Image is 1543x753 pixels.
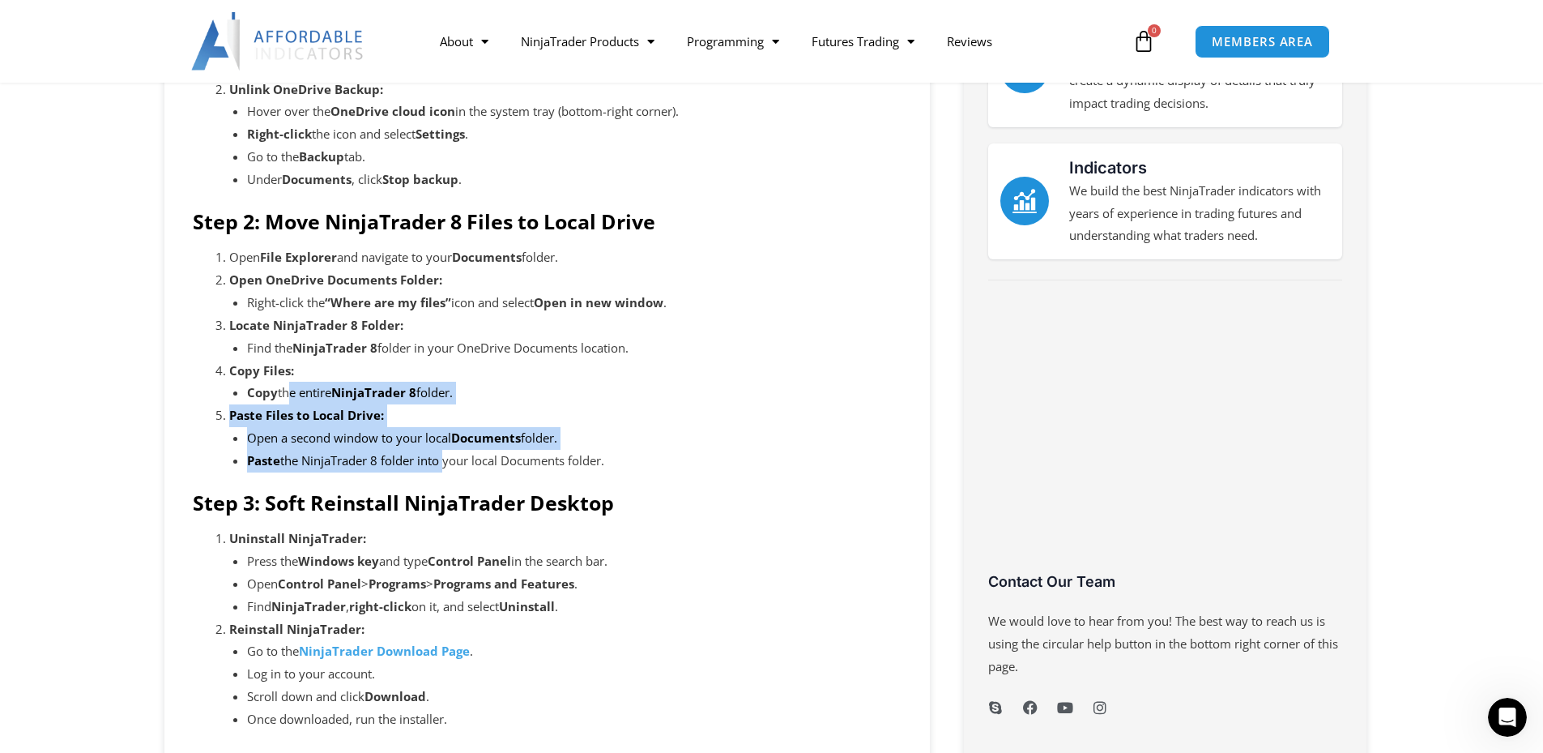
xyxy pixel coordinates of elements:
[193,208,655,235] strong: Step 2: Move NinjaTrader 8 Files to Local Drive
[1000,177,1049,225] a: Indicators
[1195,25,1330,58] a: MEMBERS AREA
[433,575,574,592] strong: Programs and Features
[424,23,505,60] a: About
[931,23,1008,60] a: Reviews
[278,575,361,592] strong: Control Panel
[247,169,902,191] li: Under , click .
[424,23,1128,60] nav: Menu
[229,246,902,269] li: Open and navigate to your folder.
[349,598,411,614] strong: right-click
[534,294,663,310] strong: Open in new window
[193,489,614,516] strong: Step 3: Soft Reinstall NinjaTrader Desktop
[229,530,366,546] strong: Uninstall NinjaTrader:
[229,272,442,288] strong: Open OneDrive Documents Folder:
[364,688,426,704] strong: Download
[330,103,455,119] strong: OneDrive cloud icon
[247,384,278,400] strong: Copy
[505,23,671,60] a: NinjaTrader Products
[247,427,902,450] li: Open a second window to your local folder.
[247,382,902,404] li: the entire folder.
[988,610,1342,678] p: We would love to hear from you! The best way to reach us is using the circular help button in the...
[382,171,458,187] strong: Stop backup
[282,171,352,187] strong: Documents
[1488,698,1527,737] iframe: Intercom live chat
[260,249,337,265] strong: File Explorer
[369,575,426,592] strong: Programs
[299,643,470,659] a: NinjaTrader Download Page
[247,101,902,123] li: Hover over the in the system tray (bottom-right corner).
[271,598,346,614] strong: NinjaTrader
[451,430,521,446] strong: Documents
[331,384,416,400] strong: NinjaTrader 8
[247,452,280,468] strong: Paste
[795,23,931,60] a: Futures Trading
[229,621,364,637] strong: Reinstall NinjaTrader:
[247,337,902,360] li: Find the folder in your OneDrive Documents location.
[247,123,902,146] li: the icon and select .
[247,550,902,573] li: Press the and type in the search bar.
[229,81,383,97] strong: Unlink OneDrive Backup:
[1069,180,1330,248] p: We build the best NinjaTrader indicators with years of experience in trading futures and understa...
[988,572,1342,591] h3: Contact Our Team
[671,23,795,60] a: Programming
[292,340,377,356] strong: NinjaTrader 8
[229,317,403,333] strong: Locate NinjaTrader 8 Folder:
[299,148,344,165] strong: Backup
[247,686,902,708] li: Scroll down and click .
[247,663,902,686] li: Log in to your account.
[229,362,294,379] strong: Copy Files:
[247,450,902,473] li: the NinjaTrader 8 folder into your local Documents folder.
[247,146,902,169] li: Go to the tab.
[247,596,902,618] li: Find , on it, and select .
[1108,18,1179,65] a: 0
[191,12,365,71] img: LogoAI | Affordable Indicators – NinjaTrader
[1212,36,1313,48] span: MEMBERS AREA
[428,553,511,569] strong: Control Panel
[988,301,1342,584] iframe: Customer reviews powered by Trustpilot
[298,553,379,569] strong: Windows key
[499,598,555,614] strong: Uninstall
[247,126,312,142] strong: Right-click
[247,708,902,731] li: Once downloaded, run the installer.
[247,292,902,314] li: Right-click the icon and select .
[229,407,384,423] strong: Paste Files to Local Drive:
[416,126,465,142] strong: Settings
[325,294,451,310] strong: “Where are my files”
[1148,24,1161,37] span: 0
[247,573,902,596] li: Open > > .
[452,249,522,265] strong: Documents
[247,640,902,663] li: Go to the .
[1069,158,1147,178] a: Indicators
